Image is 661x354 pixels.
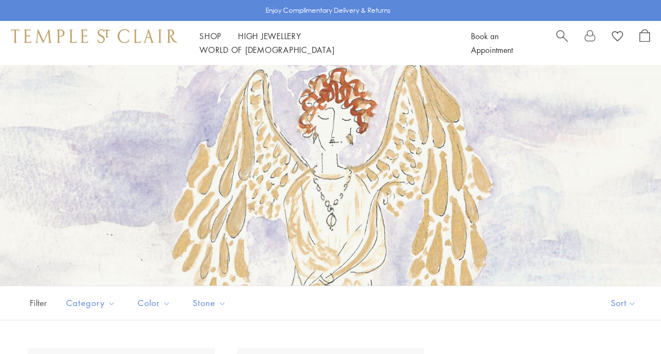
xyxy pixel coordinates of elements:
button: Category [58,291,124,315]
a: Book an Appointment [471,30,513,55]
img: Temple St. Clair [11,29,177,42]
a: Open Shopping Bag [640,29,650,57]
nav: Main navigation [199,29,446,57]
button: Stone [185,291,235,315]
a: High JewelleryHigh Jewellery [238,30,301,41]
a: ShopShop [199,30,221,41]
span: Category [61,296,124,310]
button: Color [129,291,179,315]
iframe: Gorgias live chat messenger [606,302,650,343]
span: Color [132,296,179,310]
p: Enjoy Complimentary Delivery & Returns [266,5,391,16]
button: Show sort by [586,286,661,320]
span: Stone [187,296,235,310]
a: Search [556,29,568,57]
a: World of [DEMOGRAPHIC_DATA]World of [DEMOGRAPHIC_DATA] [199,44,334,55]
a: View Wishlist [612,29,623,46]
